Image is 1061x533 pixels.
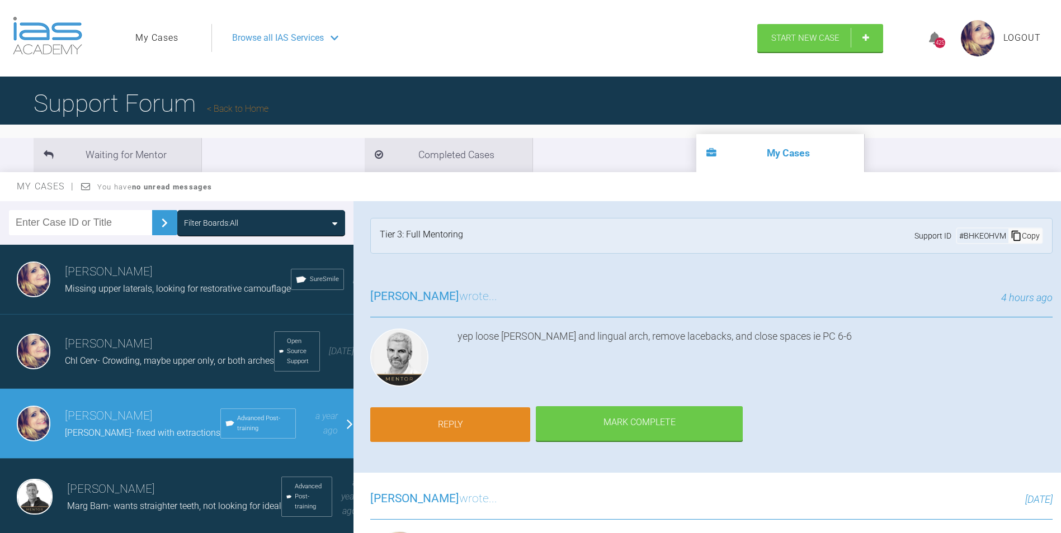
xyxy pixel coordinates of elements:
span: a year ago [315,411,338,436]
span: Chl Cerv- Crowding, maybe upper only, or both arches [65,355,274,366]
span: You have [97,183,212,191]
div: Copy [1008,229,1042,243]
span: [PERSON_NAME]- fixed with extractions [65,427,220,438]
span: Advanced Post-training [295,482,327,512]
span: SureSmile [310,274,339,284]
span: [DATE] [329,346,354,356]
div: # BHKEOHVM [957,230,1008,242]
h3: [PERSON_NAME] [65,263,291,282]
span: Advanced Post-training [237,413,291,434]
input: Enter Case ID or Title [9,210,152,235]
div: Filter Boards: All [184,217,238,229]
span: Browse all IAS Services [232,31,324,45]
span: Open Source Support [287,336,315,367]
span: [PERSON_NAME] [370,492,459,505]
h1: Support Forum [34,84,268,123]
h3: [PERSON_NAME] [65,335,274,354]
img: Josh Rowley [17,479,53,515]
img: profile.png [961,20,994,56]
li: My Cases [696,134,864,172]
div: Mark Complete [536,406,743,441]
div: yep loose [PERSON_NAME] and lingual arch, remove lacebacks, and close spaces ie PC 6-6 [458,329,1053,391]
span: [PERSON_NAME] [370,289,459,303]
a: Logout [1003,31,1041,45]
li: Completed Cases [365,138,532,172]
div: Tier 3: Full Mentoring [380,227,463,244]
span: 4 hours ago [1001,292,1053,303]
li: Waiting for Mentor [34,138,201,172]
span: a year ago [341,477,357,516]
div: 425 [935,37,945,48]
img: Claire Abbas [17,406,50,441]
a: Back to Home [207,103,268,114]
span: Missing upper laterals, looking for restorative camouflage [65,283,291,294]
img: Claire Abbas [17,261,50,297]
a: My Cases [135,31,178,45]
h3: wrote... [370,287,497,306]
span: My Cases [17,181,74,192]
span: Support ID [914,230,951,242]
h3: [PERSON_NAME] [67,480,281,499]
img: chevronRight.28bd32b0.svg [155,214,173,232]
h3: wrote... [370,489,497,508]
span: Marg Barn- wants straighter teeth, not looking for ideal [67,501,281,511]
img: logo-light.3e3ef733.png [13,17,82,55]
strong: no unread messages [132,183,212,191]
h3: [PERSON_NAME] [65,407,220,426]
img: Claire Abbas [17,334,50,369]
span: Start New Case [771,33,840,43]
a: Start New Case [757,24,883,52]
span: [DATE] [1025,493,1053,505]
img: Ross Hobson [370,329,428,387]
a: Reply [370,407,530,442]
